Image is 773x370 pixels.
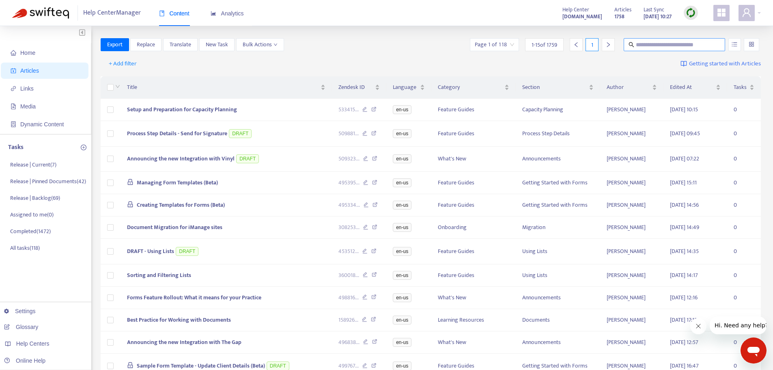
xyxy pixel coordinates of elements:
[20,67,39,74] span: Articles
[127,179,133,185] span: lock
[431,331,516,354] td: What's New
[127,247,174,256] span: DRAFT - Using Lists
[338,105,359,114] span: 533415 ...
[127,83,319,92] span: Title
[629,42,634,48] span: search
[393,247,411,256] span: en-us
[600,76,663,99] th: Author
[600,287,663,309] td: [PERSON_NAME]
[211,11,216,16] span: area-chart
[101,38,129,51] button: Export
[600,147,663,172] td: [PERSON_NAME]
[4,324,38,330] a: Glossary
[20,85,34,92] span: Links
[717,8,726,17] span: appstore
[338,293,359,302] span: 498816 ...
[12,7,69,19] img: Swifteq
[516,121,600,147] td: Process Step Details
[532,41,557,49] span: 1 - 15 of 1759
[81,145,86,150] span: plus-circle
[236,154,259,163] span: DRAFT
[273,43,278,47] span: down
[431,287,516,309] td: What's New
[10,210,54,219] p: Assigned to me ( 0 )
[338,178,360,187] span: 495395 ...
[680,57,761,70] a: Getting started with Articles
[670,200,699,210] span: [DATE] 14:56
[127,201,133,208] span: lock
[727,99,761,121] td: 0
[516,76,600,99] th: Section
[121,76,332,99] th: Title
[516,194,600,216] td: Getting Started with Forms
[393,271,411,280] span: en-us
[600,239,663,264] td: [PERSON_NAME]
[710,316,767,334] iframe: Message from company
[431,309,516,331] td: Learning Resources
[728,38,741,51] button: unordered-list
[600,264,663,287] td: [PERSON_NAME]
[431,264,516,287] td: Feature Guides
[690,318,706,334] iframe: Close message
[11,50,16,56] span: home
[607,83,650,92] span: Author
[431,239,516,264] td: Feature Guides
[338,338,360,347] span: 496838 ...
[159,11,165,16] span: book
[516,99,600,121] td: Capacity Planning
[170,40,191,49] span: Translate
[600,194,663,216] td: [PERSON_NAME]
[614,12,624,21] strong: 1758
[516,172,600,194] td: Getting Started with Forms
[137,40,155,49] span: Replace
[605,42,611,48] span: right
[670,223,699,232] span: [DATE] 14:49
[243,40,278,49] span: Bulk Actions
[5,6,58,12] span: Hi. Need any help?
[600,216,663,239] td: [PERSON_NAME]
[431,121,516,147] td: Feature Guides
[644,5,664,14] span: Last Sync
[127,293,261,302] span: Forms Feature Rollout: What it means for your Practice
[393,293,411,302] span: en-us
[229,129,252,138] span: DRAFT
[586,38,599,51] div: 1
[206,40,228,49] span: New Task
[393,201,411,210] span: en-us
[338,247,359,256] span: 453512 ...
[386,76,431,99] th: Language
[727,309,761,331] td: 0
[393,129,411,138] span: en-us
[4,357,45,364] a: Online Help
[20,50,35,56] span: Home
[127,154,235,163] span: Announcing the new Integration with Vinyl
[727,216,761,239] td: 0
[663,76,727,99] th: Edited At
[727,76,761,99] th: Tasks
[734,83,748,92] span: Tasks
[573,42,579,48] span: left
[516,309,600,331] td: Documents
[727,331,761,354] td: 0
[159,10,189,17] span: Content
[11,86,16,91] span: link
[516,216,600,239] td: Migration
[393,338,411,347] span: en-us
[562,5,589,14] span: Help Center
[127,105,237,114] span: Setup and Preparation for Capacity Planning
[600,99,663,121] td: [PERSON_NAME]
[393,154,411,163] span: en-us
[431,147,516,172] td: What's New
[211,10,244,17] span: Analytics
[600,331,663,354] td: [PERSON_NAME]
[600,172,663,194] td: [PERSON_NAME]
[393,316,411,325] span: en-us
[727,121,761,147] td: 0
[338,129,359,138] span: 509881 ...
[732,41,737,47] span: unordered-list
[338,201,360,210] span: 495334 ...
[670,247,699,256] span: [DATE] 14:35
[4,308,36,314] a: Settings
[10,160,56,169] p: Release | Current ( 7 )
[516,331,600,354] td: Announcements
